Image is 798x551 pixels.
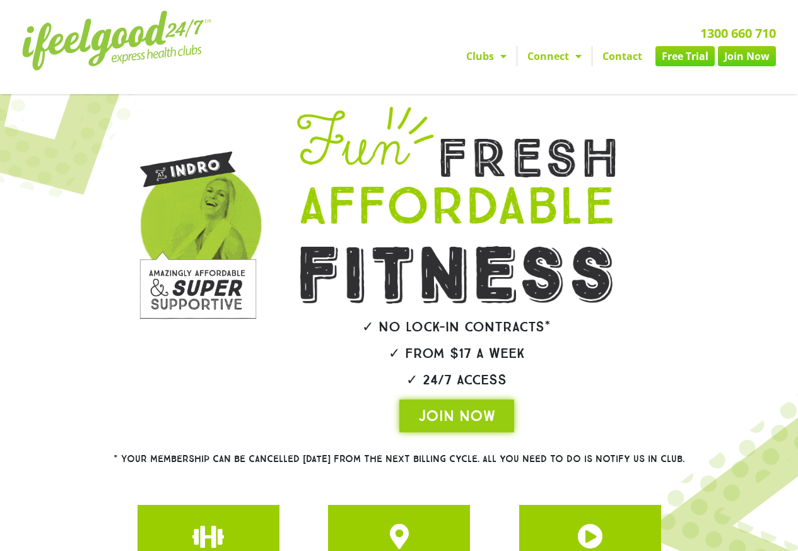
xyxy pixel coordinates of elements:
a: JOIN ONE OF OUR CLUBS [387,524,412,549]
a: Connect [517,46,592,66]
a: Clubs [456,46,517,66]
a: Free Trial [655,46,715,66]
h2: ✓ No lock-in contracts* [262,320,652,334]
span: JOIN NOW [418,406,495,426]
a: Contact [592,46,652,66]
h2: * Your membership can be cancelled [DATE] from the next billing cycle. All you need to do is noti... [68,454,731,464]
a: JOIN NOW [399,400,514,432]
h2: ✓ From $17 a week [262,347,652,360]
a: JOIN ONE OF OUR CLUBS [577,524,602,549]
a: JOIN ONE OF OUR CLUBS [196,524,221,549]
h2: ✓ 24/7 Access [262,373,652,387]
a: Join Now [718,46,776,66]
a: 1300 660 710 [700,25,776,42]
nav: Menu [290,46,776,66]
